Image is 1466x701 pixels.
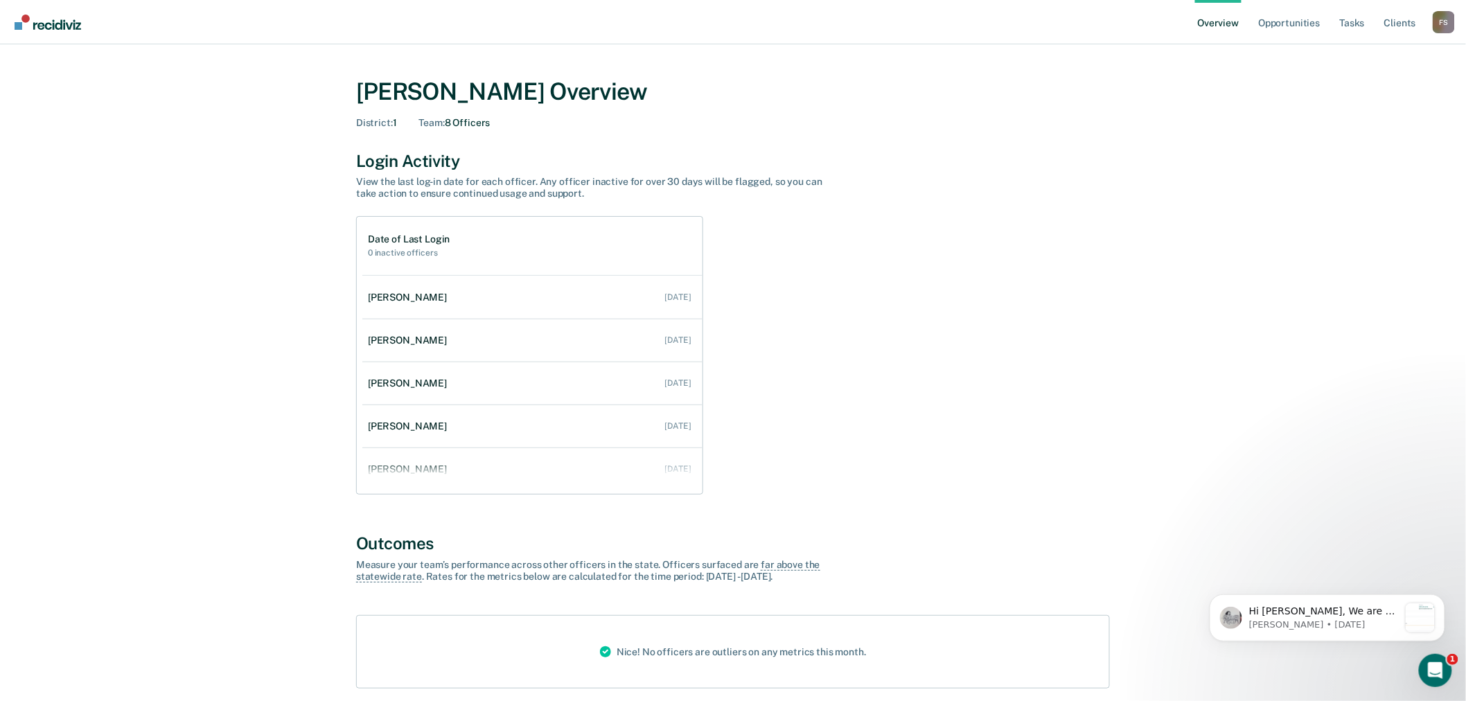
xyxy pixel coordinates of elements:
div: [PERSON_NAME] [368,420,452,432]
div: [DATE] [665,421,691,431]
div: [DATE] [665,378,691,388]
div: [DATE] [665,292,691,302]
p: Message from Kim, sent 2w ago [60,52,210,64]
span: District : [356,117,393,128]
div: Outcomes [356,533,1110,553]
h1: Date of Last Login [368,233,450,245]
a: [PERSON_NAME] [DATE] [362,278,703,317]
div: F S [1433,11,1455,33]
div: View the last log-in date for each officer. Any officer inactive for over 30 days will be flagged... [356,176,841,199]
div: [PERSON_NAME] [368,335,452,346]
div: [PERSON_NAME] [368,463,452,475]
div: [DATE] [665,464,691,474]
div: [PERSON_NAME] [368,378,452,389]
span: 1 [1447,654,1458,665]
span: far above the statewide rate [356,559,820,583]
a: [PERSON_NAME] [DATE] [362,450,703,489]
iframe: Intercom notifications message [1189,567,1466,664]
div: [PERSON_NAME] [368,292,452,303]
span: Team : [419,117,445,128]
h2: 0 inactive officers [368,248,450,258]
div: 8 Officers [419,117,491,129]
a: [PERSON_NAME] [DATE] [362,407,703,446]
img: Recidiviz [15,15,81,30]
span: Hi [PERSON_NAME], We are so excited to announce a brand new feature: AI case note search! 📣 Findi... [60,39,210,394]
a: [PERSON_NAME] [DATE] [362,321,703,360]
div: [DATE] [665,335,691,345]
div: Nice! No officers are outliers on any metrics this month. [589,616,877,688]
a: [PERSON_NAME] [DATE] [362,364,703,403]
iframe: Intercom live chat [1419,654,1452,687]
div: Measure your team’s performance across other officer s in the state. Officer s surfaced are . Rat... [356,559,841,583]
div: [PERSON_NAME] Overview [356,78,1110,106]
div: Login Activity [356,151,1110,171]
div: 1 [356,117,397,129]
button: Profile dropdown button [1433,11,1455,33]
